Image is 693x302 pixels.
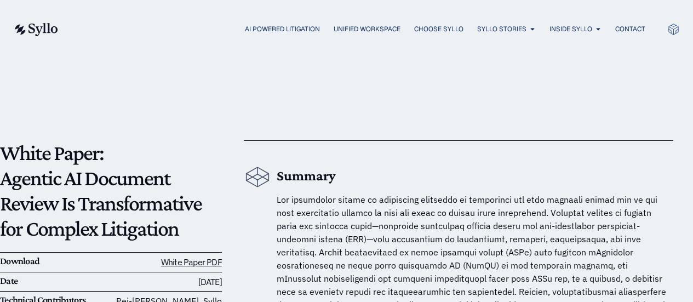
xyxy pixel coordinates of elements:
[277,168,336,184] b: Summary
[13,23,58,36] img: syllo
[161,257,222,267] a: White Paper PDF
[615,24,645,34] a: Contact
[334,24,400,34] a: Unified Workspace
[80,24,645,35] div: Menu Toggle
[111,275,221,289] h6: [DATE]
[414,24,463,34] a: Choose Syllo
[80,24,645,35] nav: Menu
[245,24,320,34] a: AI Powered Litigation
[477,24,526,34] a: Syllo Stories
[549,24,592,34] a: Inside Syllo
